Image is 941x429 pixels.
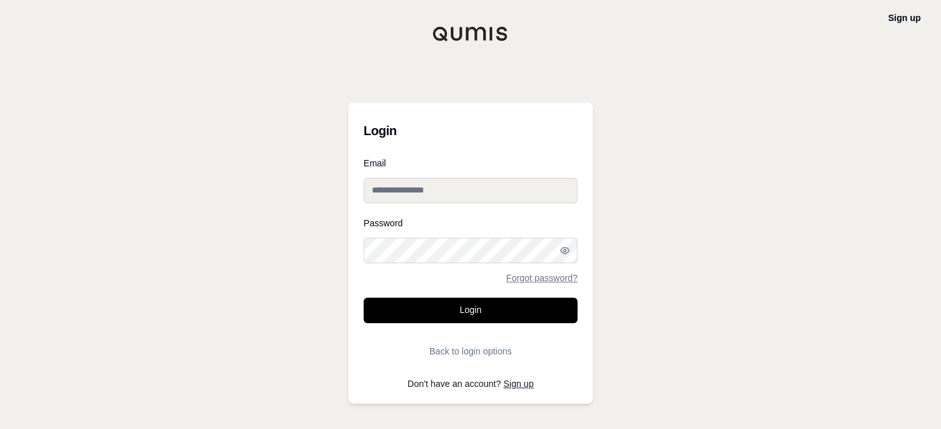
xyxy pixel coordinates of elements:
[364,338,577,364] button: Back to login options
[504,379,534,389] a: Sign up
[888,13,921,23] a: Sign up
[432,26,509,41] img: Qumis
[506,273,577,282] a: Forgot password?
[364,298,577,323] button: Login
[364,219,577,228] label: Password
[364,159,577,168] label: Email
[364,379,577,388] p: Don't have an account?
[364,118,577,143] h3: Login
